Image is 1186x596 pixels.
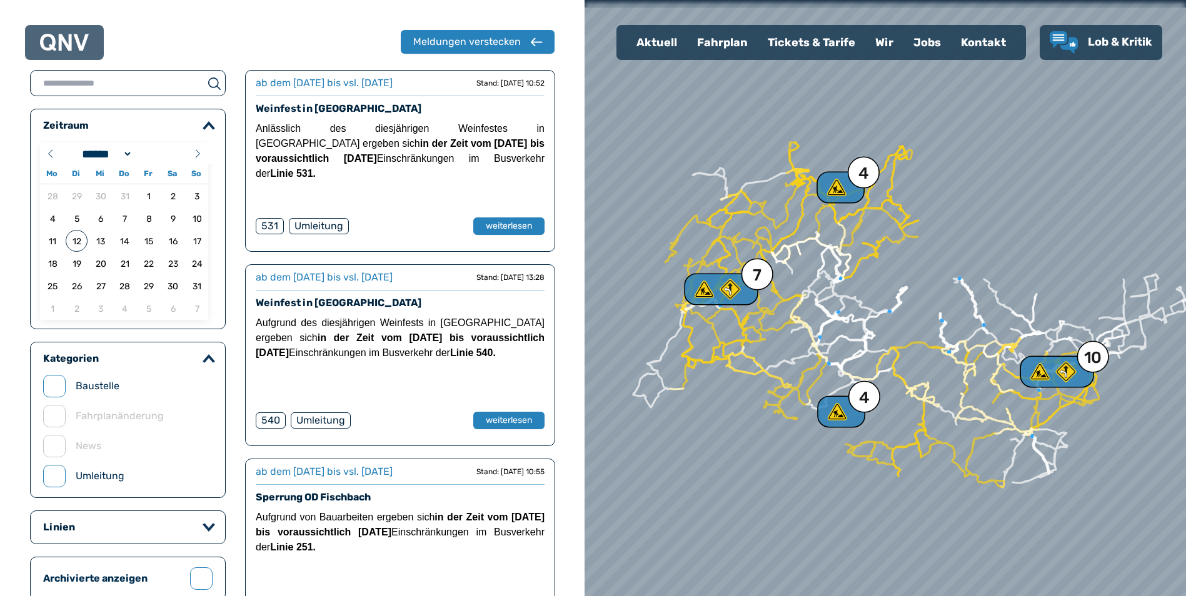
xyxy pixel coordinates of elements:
div: Umleitung [291,412,351,429]
div: Stand: [DATE] 13:28 [476,272,545,282]
input: Year [133,147,178,161]
span: 26.08.2025 [66,275,88,297]
span: 28.08.2025 [114,275,136,297]
div: ab dem [DATE] bis vsl. [DATE] [256,464,393,479]
span: 11.08.2025 [42,230,64,252]
span: 30.07.2025 [90,185,112,207]
a: Jobs [903,26,951,59]
button: weiterlesen [473,412,545,429]
label: News [76,439,101,454]
a: Weinfest in [GEOGRAPHIC_DATA] [256,102,421,114]
span: 22.08.2025 [138,252,160,274]
a: Kontakt [951,26,1016,59]
strong: in der Zeit vom [DATE] bis voraussichtlich [DATE] [256,332,545,358]
span: 18.08.2025 [42,252,64,274]
div: 540 [256,412,286,429]
span: 02.08.2025 [162,185,184,207]
span: Anlässlich des diesjährigen Weinfestes in [GEOGRAPHIC_DATA] ergeben sich Einschränkungen im Busve... [256,123,545,179]
span: 01.08.2025 [138,185,160,207]
a: QNV Logo [40,30,89,55]
span: 08.08.2025 [138,207,160,229]
span: 27.08.2025 [90,275,112,297]
legend: Linien [43,521,75,534]
span: 04.08.2025 [42,207,64,229]
span: 03.08.2025 [186,185,208,207]
span: 19.08.2025 [66,252,88,274]
a: Weinfest in [GEOGRAPHIC_DATA] [256,297,421,309]
span: 01.09.2025 [42,297,64,319]
a: Fahrplan [687,26,758,59]
div: 4 [826,402,855,422]
span: 10.08.2025 [186,207,208,229]
span: 31.08.2025 [186,275,208,297]
a: Sperrung OD Fischbach [256,491,371,503]
img: QNV Logo [40,34,89,51]
div: 4 [825,177,854,197]
span: Di [64,170,88,178]
span: 16.08.2025 [162,230,184,252]
strong: Linie 540. [450,347,496,358]
span: 30.08.2025 [162,275,184,297]
button: weiterlesen [473,217,545,235]
span: 06.09.2025 [162,297,184,319]
div: Umleitung [289,218,349,234]
span: So [184,170,208,178]
select: Month [78,147,133,161]
span: 07.09.2025 [186,297,208,319]
strong: Linie 251. [270,542,316,552]
div: 10 [1033,362,1078,382]
strong: Linie 531. [270,168,316,179]
a: Aktuell [626,26,687,59]
span: 31.07.2025 [114,185,136,207]
span: 04.09.2025 [114,297,136,319]
span: 02.09.2025 [66,297,88,319]
div: Stand: [DATE] 10:55 [476,467,545,477]
label: Fahrplanänderung [76,409,164,424]
span: 21.08.2025 [114,252,136,274]
span: Sa [160,170,184,178]
span: 20.08.2025 [90,252,112,274]
span: 17.08.2025 [186,230,208,252]
span: 14.08.2025 [114,230,136,252]
div: 7 [753,267,761,284]
div: ab dem [DATE] bis vsl. [DATE] [256,270,393,285]
span: 29.07.2025 [66,185,88,207]
span: 29.08.2025 [138,275,160,297]
div: Meldungen verstecken [413,34,521,49]
a: Lob & Kritik [1050,31,1152,54]
div: 4 [859,390,869,406]
label: Baustelle [76,379,119,394]
span: Aufgrund von Bauarbeiten ergeben sich Einschränkungen im Busverkehr der [256,512,545,552]
button: suchen [203,76,225,91]
div: 531 [256,218,284,234]
div: ab dem [DATE] bis vsl. [DATE] [256,76,393,91]
span: 23.08.2025 [162,252,184,274]
div: Stand: [DATE] 10:52 [476,78,545,88]
span: 07.08.2025 [114,207,136,229]
a: Wir [865,26,903,59]
span: 05.09.2025 [138,297,160,319]
span: Mi [88,170,112,178]
button: Meldungen verstecken [401,30,555,54]
span: 24.08.2025 [186,252,208,274]
a: Tickets & Tarife [758,26,865,59]
label: Archivierte anzeigen [43,571,180,586]
span: Lob & Kritik [1088,35,1152,49]
span: 13.08.2025 [90,230,112,252]
span: 06.08.2025 [90,207,112,229]
legend: Zeitraum [43,119,89,132]
span: 15.08.2025 [138,230,160,252]
label: Umleitung [76,469,124,484]
span: 12.08.2025 [66,230,88,252]
span: 09.08.2025 [162,207,184,229]
span: 03.09.2025 [90,297,112,319]
span: Do [112,170,136,178]
div: 10 [1084,350,1102,366]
